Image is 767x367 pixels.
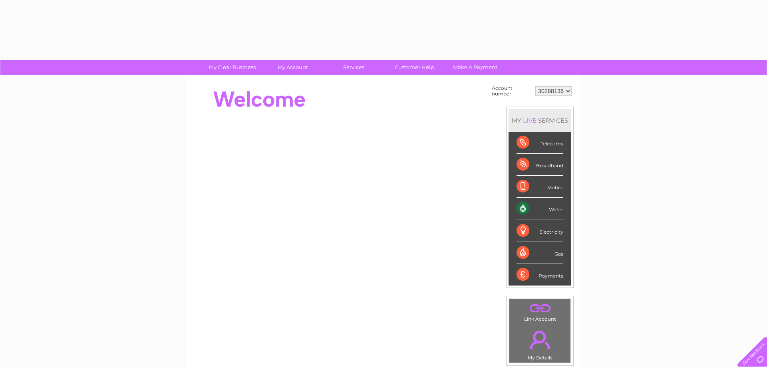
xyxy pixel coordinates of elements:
[382,60,447,75] a: Customer Help
[260,60,326,75] a: My Account
[509,109,571,132] div: MY SERVICES
[517,242,563,264] div: Gas
[511,326,568,354] a: .
[517,132,563,154] div: Telecoms
[517,198,563,220] div: Water
[490,83,533,99] td: Account number
[511,301,568,315] a: .
[509,299,571,324] td: Link Account
[517,176,563,198] div: Mobile
[442,60,508,75] a: Make A Payment
[199,60,265,75] a: My Clear Business
[517,154,563,176] div: Broadband
[509,324,571,363] td: My Details
[521,117,538,124] div: LIVE
[517,220,563,242] div: Electricity
[517,264,563,286] div: Payments
[321,60,387,75] a: Services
